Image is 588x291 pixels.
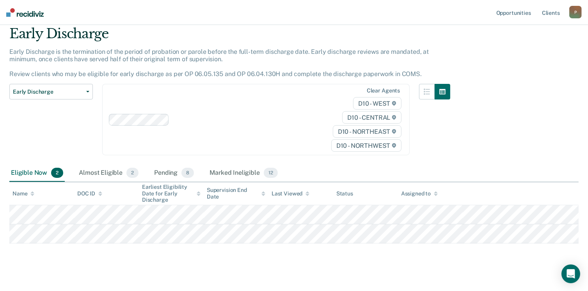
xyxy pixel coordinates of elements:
div: Open Intercom Messenger [561,264,580,283]
button: P [569,6,582,18]
div: Status [336,190,353,197]
div: Earliest Eligibility Date for Early Discharge [142,184,201,203]
div: Almost Eligible2 [77,165,140,182]
div: Marked Ineligible12 [208,165,279,182]
div: DOC ID [77,190,102,197]
div: Name [12,190,34,197]
span: 2 [126,168,139,178]
div: Eligible Now2 [9,165,65,182]
div: Pending8 [153,165,195,182]
span: D10 - WEST [353,97,401,110]
div: Assigned to [401,190,438,197]
span: 2 [51,168,63,178]
div: Clear agents [367,87,400,94]
div: Supervision End Date [207,187,265,200]
span: D10 - NORTHEAST [333,125,401,138]
button: Early Discharge [9,84,93,99]
span: 12 [264,168,278,178]
span: D10 - CENTRAL [342,111,401,124]
p: Early Discharge is the termination of the period of probation or parole before the full-term disc... [9,48,429,78]
span: D10 - NORTHWEST [331,139,401,152]
span: 8 [181,168,194,178]
img: Recidiviz [6,8,44,17]
div: Early Discharge [9,26,450,48]
span: Early Discharge [13,89,83,95]
div: Last Viewed [272,190,309,197]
